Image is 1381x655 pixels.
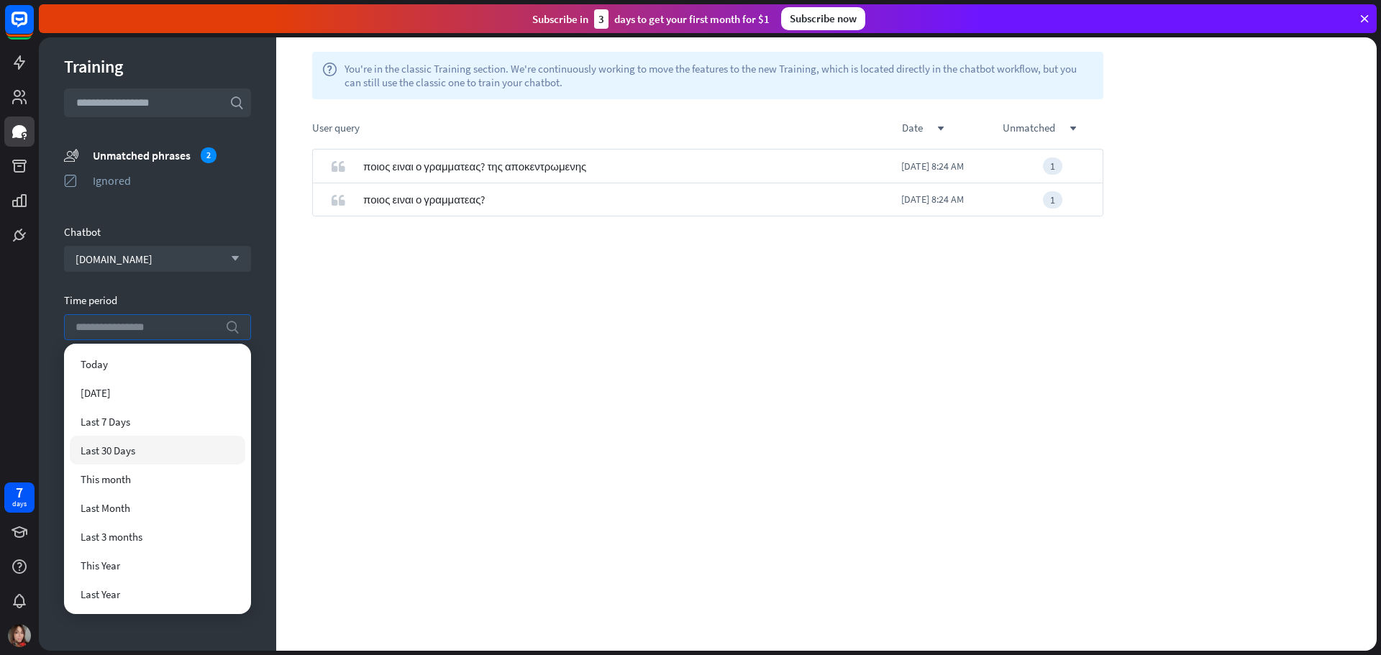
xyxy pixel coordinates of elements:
i: quote [331,193,345,207]
span: Last 30 Days [81,444,135,457]
i: ignored [64,173,78,188]
i: quote [331,159,345,173]
div: 3 [594,9,609,29]
div: Chatbot [64,225,251,239]
span: ποιος ειναι ο γραμματεας? της αποκεντρωμενης [363,150,586,183]
i: search [225,320,240,334]
div: 1 [1043,191,1062,209]
i: down [937,125,944,132]
i: down [1070,125,1077,132]
div: Time period [64,293,251,307]
div: Unmatched phrases [93,147,251,163]
div: Training [64,55,251,78]
i: unmatched_phrases [64,147,78,162]
span: Last Month [81,501,130,515]
span: This Year [81,559,120,572]
span: [DOMAIN_NAME] [76,252,152,266]
div: date [902,121,1003,134]
div: Subscribe now [781,7,865,30]
span: ποιος ειναι ο γραμματεας? [363,183,485,216]
span: Last Year [81,587,120,601]
i: search [229,96,244,110]
a: 7 days [4,482,35,513]
div: User query [312,121,902,134]
button: Open LiveChat chat widget [12,6,55,49]
div: [DATE] 8:24 AM [901,183,1002,216]
div: 2 [201,147,217,163]
span: [DATE] [81,386,111,400]
span: Today [81,357,108,371]
div: 1 [1043,157,1062,175]
div: Ignored [93,173,251,188]
span: This month [81,472,131,486]
span: Last 7 Days [81,415,130,429]
div: days [12,499,27,509]
div: [DATE] 8:24 AM [901,150,1002,183]
span: Last 3 months [81,530,142,544]
div: 7 [16,486,23,499]
div: Subscribe in days to get your first month for $1 [532,9,770,29]
span: You're in the classic Training section. We're continuously working to move the features to the ne... [345,62,1093,89]
i: arrow_down [224,255,240,263]
i: help [322,62,337,89]
div: unmatched [1003,121,1103,134]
